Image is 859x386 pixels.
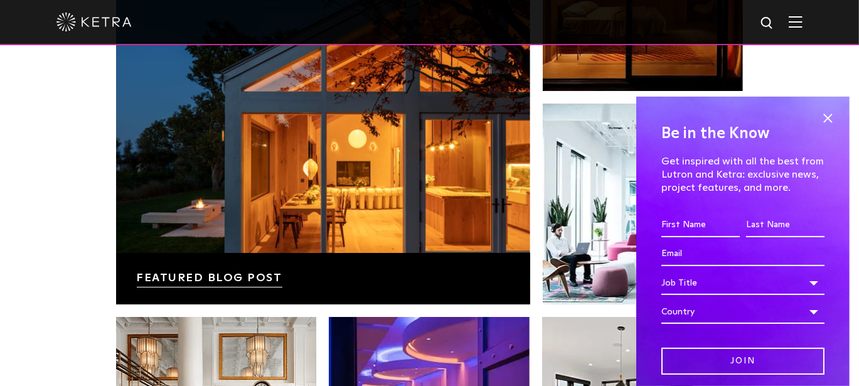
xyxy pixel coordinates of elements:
p: Get inspired with all the best from Lutron and Ketra: exclusive news, project features, and more. [661,155,824,194]
img: ketra-logo-2019-white [56,13,132,31]
input: Join [661,348,824,375]
div: Job Title [661,271,824,295]
h4: Be in the Know [661,122,824,146]
div: Country [661,300,824,324]
input: Email [661,242,824,266]
input: Last Name [746,213,824,237]
img: search icon [760,16,776,31]
input: First Name [661,213,740,237]
img: Hamburger%20Nav.svg [789,16,803,28]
